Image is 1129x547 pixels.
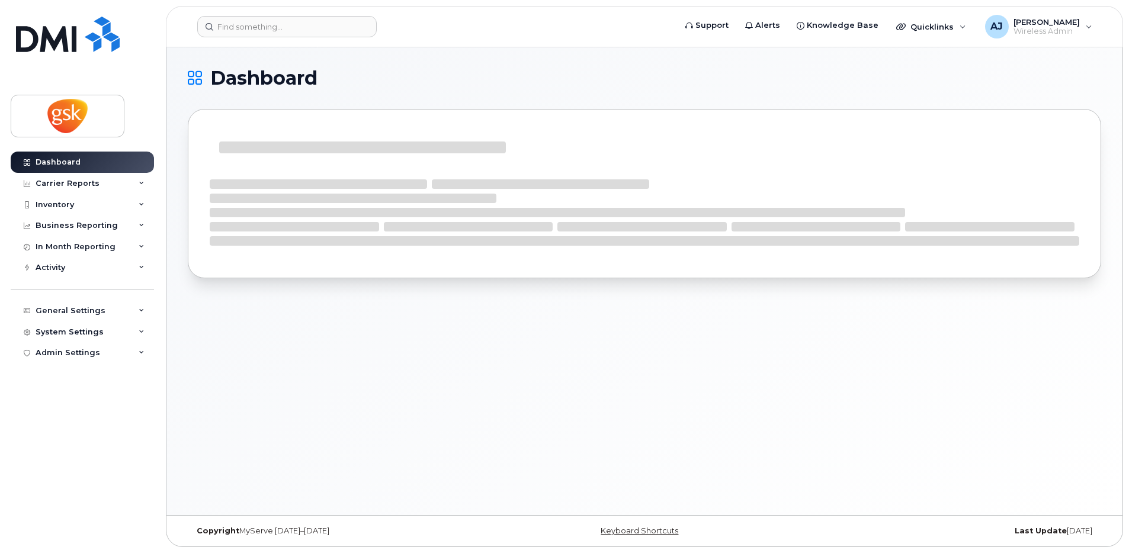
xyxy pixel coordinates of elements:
div: [DATE] [797,526,1101,536]
strong: Copyright [197,526,239,535]
strong: Last Update [1015,526,1067,535]
span: Dashboard [210,69,317,87]
div: MyServe [DATE]–[DATE] [188,526,492,536]
a: Keyboard Shortcuts [601,526,678,535]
